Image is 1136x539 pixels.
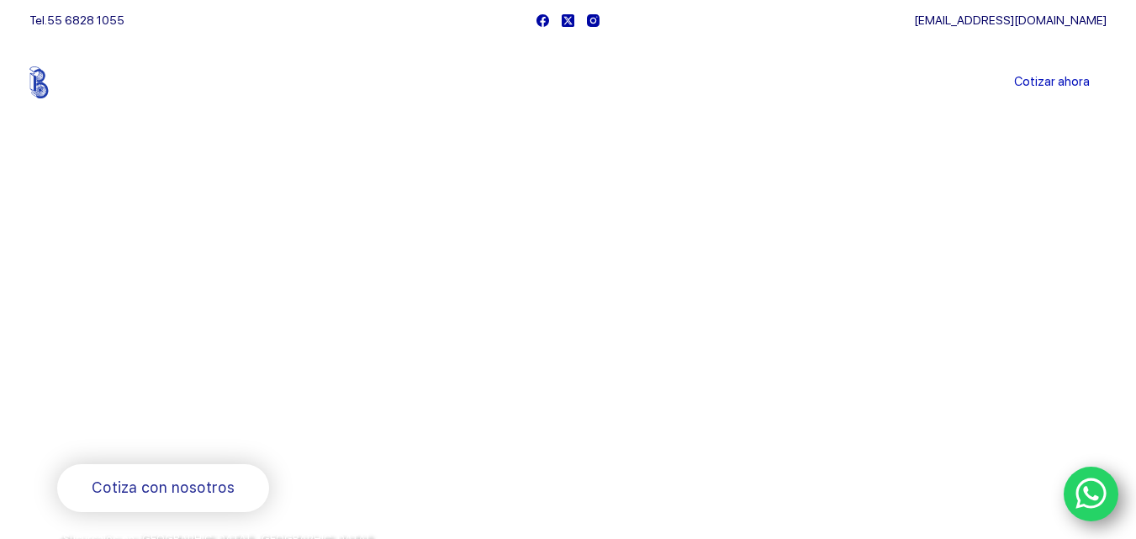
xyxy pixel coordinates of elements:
nav: Menu Principal [370,40,766,124]
a: 55 6828 1055 [47,13,124,27]
img: Balerytodo [29,66,135,98]
a: Cotizar ahora [997,66,1107,99]
a: Facebook [536,14,549,27]
a: [EMAIL_ADDRESS][DOMAIN_NAME] [914,13,1107,27]
a: X (Twitter) [562,14,574,27]
span: Bienvenido a Balerytodo® [57,251,272,272]
a: Instagram [587,14,600,27]
span: Rodamientos y refacciones industriales [57,420,389,441]
span: Somos los doctores de la industria [57,287,540,403]
span: Tel. [29,13,124,27]
a: Cotiza con nosotros [57,464,269,512]
a: WhatsApp [1064,467,1119,522]
span: Cotiza con nosotros [92,476,235,500]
